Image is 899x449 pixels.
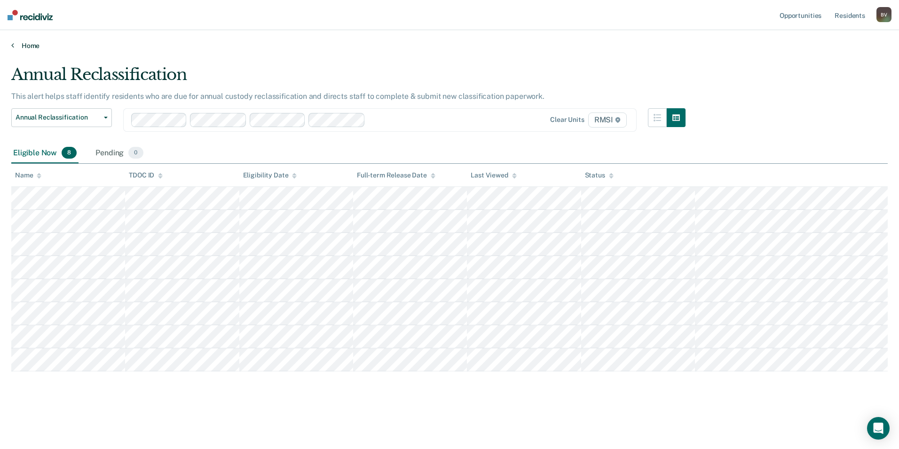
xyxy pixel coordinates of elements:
div: Name [15,171,41,179]
div: B V [876,7,891,22]
div: Pending0 [94,143,145,164]
div: Full-term Release Date [357,171,435,179]
span: Annual Reclassification [16,113,100,121]
img: Recidiviz [8,10,53,20]
button: Annual Reclassification [11,108,112,127]
div: Annual Reclassification [11,65,686,92]
div: Open Intercom Messenger [867,417,890,440]
span: 0 [128,147,143,159]
div: Clear units [550,116,584,124]
a: Home [11,41,888,50]
p: This alert helps staff identify residents who are due for annual custody reclassification and dir... [11,92,544,101]
button: BV [876,7,891,22]
span: 8 [62,147,77,159]
div: Eligibility Date [243,171,297,179]
div: Eligible Now8 [11,143,79,164]
div: TDOC ID [129,171,163,179]
div: Last Viewed [471,171,516,179]
span: RMSI [588,112,627,128]
div: Status [585,171,614,179]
